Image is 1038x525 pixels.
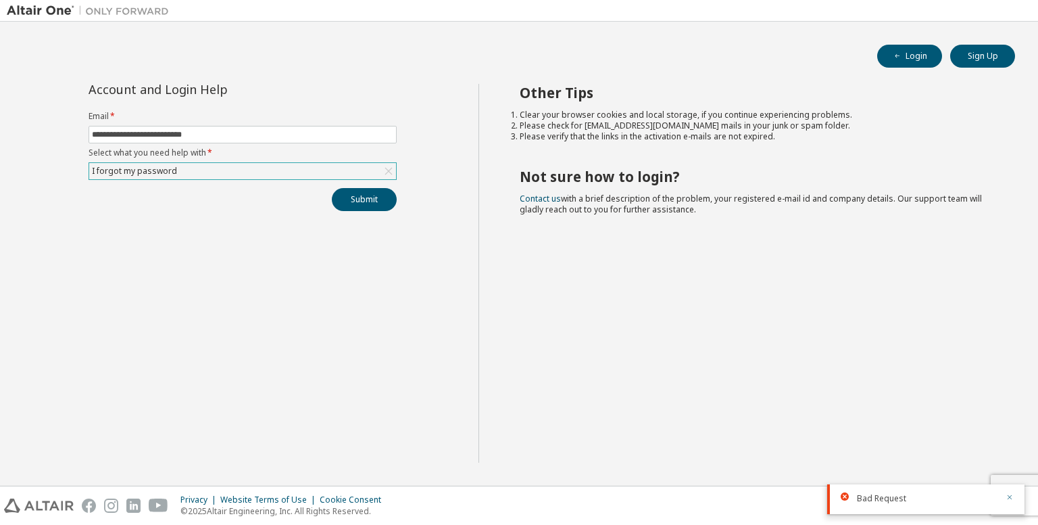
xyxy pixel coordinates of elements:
[89,84,335,95] div: Account and Login Help
[7,4,176,18] img: Altair One
[320,495,389,505] div: Cookie Consent
[520,193,982,215] span: with a brief description of the problem, your registered e-mail id and company details. Our suppo...
[89,163,396,179] div: I forgot my password
[89,147,397,158] label: Select what you need help with
[89,111,397,122] label: Email
[104,499,118,513] img: instagram.svg
[4,499,74,513] img: altair_logo.svg
[520,110,991,120] li: Clear your browser cookies and local storage, if you continue experiencing problems.
[857,493,906,504] span: Bad Request
[126,499,141,513] img: linkedin.svg
[220,495,320,505] div: Website Terms of Use
[180,505,389,517] p: © 2025 Altair Engineering, Inc. All Rights Reserved.
[520,131,991,142] li: Please verify that the links in the activation e-mails are not expired.
[180,495,220,505] div: Privacy
[520,193,561,204] a: Contact us
[520,84,991,101] h2: Other Tips
[520,168,991,185] h2: Not sure how to login?
[520,120,991,131] li: Please check for [EMAIL_ADDRESS][DOMAIN_NAME] mails in your junk or spam folder.
[950,45,1015,68] button: Sign Up
[332,188,397,211] button: Submit
[82,499,96,513] img: facebook.svg
[149,499,168,513] img: youtube.svg
[90,164,179,179] div: I forgot my password
[877,45,942,68] button: Login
